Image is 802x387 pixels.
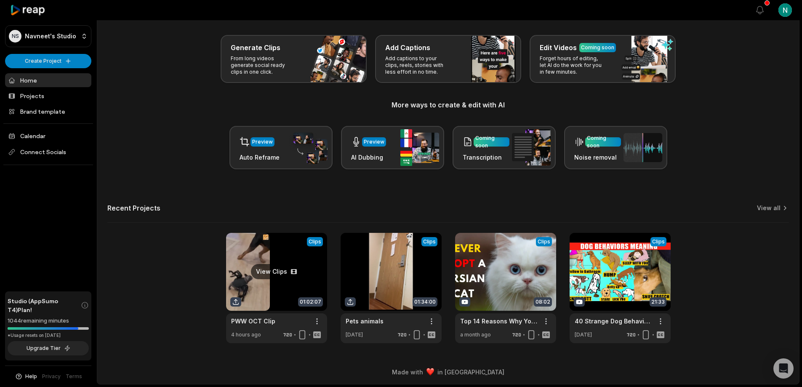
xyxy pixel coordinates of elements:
[351,153,386,162] h3: AI Dubbing
[757,204,781,212] a: View all
[9,30,21,43] div: NS
[66,373,82,380] a: Terms
[25,32,76,40] p: Navneet's Studio
[231,317,275,326] a: PWW OCT Clip
[8,341,89,355] button: Upgrade Tier
[8,317,89,325] div: 1044 remaining minutes
[5,73,91,87] a: Home
[463,153,509,162] h3: Transcription
[5,54,91,68] button: Create Project
[5,89,91,103] a: Projects
[575,317,652,326] a: 40 Strange Dog Behaviors Explained. Dog Body Language. Jaw-Dropping Facts about Dogs
[426,368,434,376] img: heart emoji
[231,55,296,75] p: From long videos generate social ready clips in one click.
[240,153,280,162] h3: Auto Reframe
[364,138,384,146] div: Preview
[475,134,508,149] div: Coming soon
[231,43,280,53] h3: Generate Clips
[587,134,619,149] div: Coming soon
[107,204,160,212] h2: Recent Projects
[25,373,37,380] span: Help
[385,43,430,53] h3: Add Captions
[460,317,538,326] a: Top 14 Reasons Why You Shouldn't Get a Persian Cat
[5,104,91,118] a: Brand template
[289,131,328,164] img: auto_reframe.png
[5,129,91,143] a: Calendar
[581,44,614,51] div: Coming soon
[346,317,384,326] a: Pets animals
[512,129,551,165] img: transcription.png
[105,368,791,376] div: Made with in [GEOGRAPHIC_DATA]
[8,296,81,314] span: Studio (AppSumo T4) Plan!
[252,138,273,146] div: Preview
[400,129,439,166] img: ai_dubbing.png
[107,100,789,110] h3: More ways to create & edit with AI
[42,373,61,380] a: Privacy
[623,133,662,162] img: noise_removal.png
[385,55,450,75] p: Add captions to your clips, reels, stories with less effort in no time.
[8,332,89,339] div: *Usage resets on [DATE]
[773,358,794,379] div: Open Intercom Messenger
[574,153,621,162] h3: Noise removal
[540,55,605,75] p: Forget hours of editing, let AI do the work for you in few minutes.
[540,43,577,53] h3: Edit Videos
[5,144,91,160] span: Connect Socials
[15,373,37,380] button: Help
